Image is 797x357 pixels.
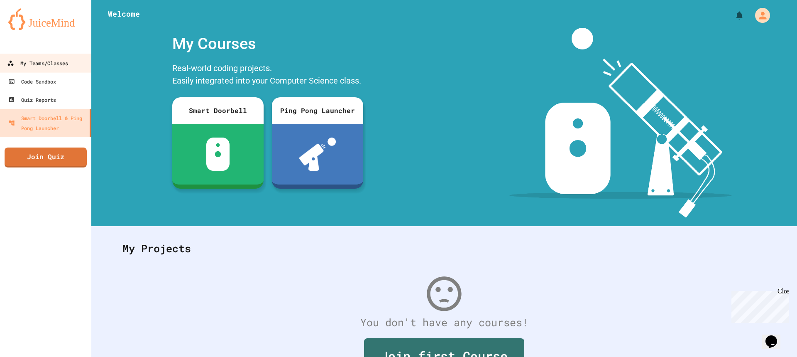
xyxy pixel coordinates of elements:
div: Code Sandbox [8,76,56,86]
div: Quiz Reports [8,95,56,105]
div: Smart Doorbell [172,97,264,124]
div: Real-world coding projects. Easily integrated into your Computer Science class. [168,60,367,91]
img: sdb-white.svg [206,138,230,171]
div: My Account [746,6,772,25]
img: banner-image-my-projects.png [509,28,732,218]
div: My Teams/Classes [7,58,68,69]
a: Join Quiz [5,148,87,167]
div: Ping Pong Launcher [272,97,363,124]
div: My Courses [168,28,367,60]
div: Smart Doorbell & Ping Pong Launcher [8,113,86,133]
div: My Projects [114,232,774,265]
iframe: chat widget [728,288,789,323]
iframe: chat widget [762,324,789,349]
div: Chat with us now!Close [3,3,57,53]
img: logo-orange.svg [8,8,83,30]
div: My Notifications [719,8,746,22]
img: ppl-with-ball.png [299,138,336,171]
div: You don't have any courses! [114,315,774,330]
